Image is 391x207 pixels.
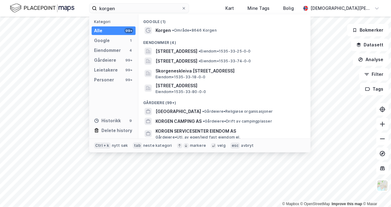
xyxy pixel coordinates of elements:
div: Gårdeiere (99+) [138,96,310,107]
div: tab [133,143,142,149]
div: Eiendommer (4) [138,35,310,46]
div: 4 [128,48,133,53]
div: 99+ [124,68,133,72]
span: • [199,49,200,53]
button: Filter [359,68,389,80]
img: logo.f888ab2527a4732fd821a326f86c7f29.svg [10,3,74,14]
div: Google [94,37,110,44]
input: Søk på adresse, matrikkel, gårdeiere, leietakere eller personer [97,4,181,13]
button: Datasett [351,39,389,51]
span: KORGEN SERVICESENTER EIENDOM AS [156,127,303,135]
span: Gårdeiere • Religiøse organisasjoner [202,109,273,114]
span: Eiendom • 1535-33-80-0-0 [156,89,206,94]
div: Historikk [94,117,121,124]
span: • [172,28,174,33]
div: Personer [94,76,114,84]
div: 99+ [124,58,133,63]
iframe: Chat Widget [360,178,391,207]
div: Leietakere [94,66,118,74]
a: Improve this map [332,202,362,206]
div: esc [231,143,240,149]
span: [GEOGRAPHIC_DATA] [156,108,201,115]
div: Ctrl + k [94,143,111,149]
div: Eiendommer [94,47,121,54]
span: • [199,59,200,63]
div: avbryt [241,143,254,148]
div: nytt søk [112,143,128,148]
div: Google (1) [138,14,310,25]
div: Mine Tags [247,5,270,12]
span: • [202,109,204,114]
a: OpenStreetMap [300,202,330,206]
span: Skorgeneskleiva [STREET_ADDRESS] [156,67,303,75]
a: Mapbox [282,202,299,206]
span: Eiendom • 1535-33-25-0-0 [199,49,251,54]
span: Område • 8646 Korgen [172,28,217,33]
div: Gårdeiere [94,57,116,64]
span: KORGEN CAMPING AS [156,118,202,125]
div: 9 [128,118,133,123]
div: 99+ [124,77,133,82]
span: Korgen [156,27,171,34]
span: • [203,119,205,123]
span: Eiendom • 1535-33-74-0-0 [199,59,251,64]
span: [STREET_ADDRESS] [156,82,303,89]
button: Bokmerker [347,24,389,36]
div: velg [217,143,226,148]
div: markere [190,143,206,148]
div: neste kategori [143,143,172,148]
span: Eiendom • 1535-33-18-0-0 [156,75,205,80]
div: Kart [225,5,234,12]
div: 1 [128,38,133,43]
span: [STREET_ADDRESS] [156,48,197,55]
div: Kategori [94,19,136,24]
span: Gårdeiere • Utl. av egen/leid fast eiendom el. [156,135,240,140]
button: Analyse [353,53,389,66]
button: Tags [360,83,389,95]
div: Alle [94,27,102,34]
div: Bolig [283,5,294,12]
span: [STREET_ADDRESS] [156,57,197,65]
div: [DEMOGRAPHIC_DATA][PERSON_NAME] [310,5,372,12]
div: Delete history [101,127,132,134]
div: 99+ [124,28,133,33]
span: Gårdeiere • Drift av campingplasser [203,119,272,124]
